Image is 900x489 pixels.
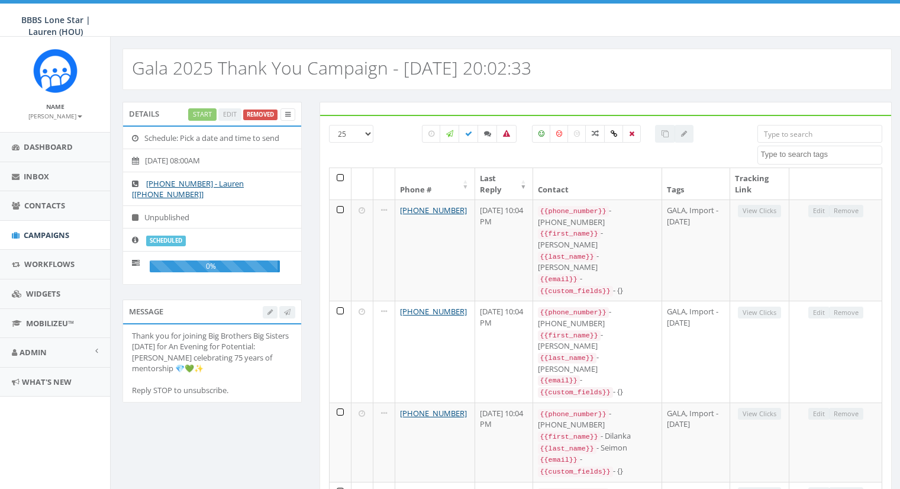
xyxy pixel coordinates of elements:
[538,374,657,386] div: -
[730,168,789,200] th: Tracking Link
[538,274,580,285] code: {{email}}
[538,227,657,250] div: - [PERSON_NAME]
[538,455,580,465] code: {{email}}
[538,353,596,363] code: {{last_name}}
[538,329,657,352] div: - [PERSON_NAME]
[123,127,301,150] li: Schedule: Pick a date and time to send
[538,375,580,386] code: {{email}}
[585,125,605,143] label: Mixed
[538,409,609,420] code: {{phone_number}}
[538,273,657,285] div: -
[132,134,144,142] i: Schedule: Pick a date and time to send
[538,408,657,430] div: - [PHONE_NUMBER]
[24,141,73,152] span: Dashboard
[538,386,657,398] div: - {}
[46,102,64,111] small: Name
[604,125,624,143] label: Link Clicked
[532,125,551,143] label: Positive
[243,110,278,120] label: Removed
[475,200,533,301] td: [DATE] 10:04 PM
[26,288,60,299] span: Widgets
[538,465,657,477] div: - {}
[496,125,517,143] label: Bounced
[662,200,730,301] td: GALA, Import - [DATE]
[150,260,280,272] div: 0%
[132,178,244,200] a: [PHONE_NUMBER] - Lauren [[PHONE_NUMBER]]
[400,408,467,419] a: [PHONE_NUMBER]
[459,125,479,143] label: Delivered
[122,102,302,126] div: Details
[33,49,78,93] img: Rally_Corp_Icon_1.png
[538,453,657,465] div: -
[538,205,657,227] div: - [PHONE_NUMBER]
[538,467,613,477] code: {{custom_fields}}
[538,206,609,217] code: {{phone_number}}
[22,377,72,387] span: What's New
[567,125,586,143] label: Neutral
[538,330,601,341] code: {{first_name}}
[440,125,460,143] label: Sending
[538,229,601,239] code: {{first_name}}
[400,205,467,215] a: [PHONE_NUMBER]
[123,205,301,229] li: Unpublished
[538,285,657,297] div: - {}
[422,125,441,143] label: Pending
[533,168,663,200] th: Contact
[28,112,82,120] small: [PERSON_NAME]
[28,110,82,121] a: [PERSON_NAME]
[132,214,144,221] i: Unpublished
[538,306,657,329] div: - [PHONE_NUMBER]
[478,125,498,143] label: Replied
[475,403,533,482] td: [DATE] 10:04 PM
[132,330,292,396] div: Thank you for joining Big Brothers Big Sisters [DATE] for An Evening for Potential: [PERSON_NAME]...
[132,58,531,78] h2: Gala 2025 Thank You Campaign - [DATE] 20:02:33
[538,352,657,374] div: - [PERSON_NAME]
[761,149,882,160] textarea: Search
[662,168,730,200] th: Tags
[24,200,65,211] span: Contacts
[538,432,601,442] code: {{first_name}}
[395,168,475,200] th: Phone #: activate to sort column ascending
[475,301,533,402] td: [DATE] 10:04 PM
[538,250,657,273] div: - [PERSON_NAME]
[622,125,641,143] label: Removed
[538,387,613,398] code: {{custom_fields}}
[20,347,47,358] span: Admin
[538,252,596,262] code: {{last_name}}
[475,168,533,200] th: Last Reply: activate to sort column ascending
[400,306,467,317] a: [PHONE_NUMBER]
[538,442,657,454] div: - Seimon
[538,307,609,318] code: {{phone_number}}
[146,236,186,246] label: scheduled
[24,171,49,182] span: Inbox
[285,110,291,118] span: View Campaign Delivery Statistics
[662,403,730,482] td: GALA, Import - [DATE]
[24,259,75,269] span: Workflows
[662,301,730,402] td: GALA, Import - [DATE]
[538,430,657,442] div: - Dilanka
[757,125,882,143] input: Type to search
[24,230,69,240] span: Campaigns
[538,286,613,297] code: {{custom_fields}}
[538,443,596,454] code: {{last_name}}
[26,318,74,329] span: MobilizeU™
[123,149,301,172] li: [DATE] 08:00AM
[21,14,91,37] span: BBBS Lone Star | Lauren (HOU)
[550,125,569,143] label: Negative
[122,300,302,323] div: Message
